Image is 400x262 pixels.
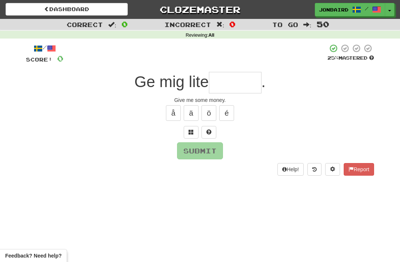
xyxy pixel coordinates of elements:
[134,73,209,90] span: Ge mig lite
[121,20,128,29] span: 0
[216,21,224,28] span: :
[26,56,53,63] span: Score:
[164,21,211,28] span: Incorrect
[229,20,236,29] span: 0
[201,105,216,121] button: ö
[327,55,339,61] span: 25 %
[26,44,63,53] div: /
[6,3,128,16] a: Dashboard
[108,21,116,28] span: :
[272,21,298,28] span: To go
[307,163,321,176] button: Round history (alt+y)
[219,105,234,121] button: é
[277,163,304,176] button: Help!
[177,142,223,159] button: Submit
[26,96,374,104] div: Give me some money.
[365,6,369,11] span: /
[344,163,374,176] button: Report
[139,3,261,16] a: Clozemaster
[57,54,63,63] span: 0
[166,105,181,121] button: å
[303,21,311,28] span: :
[184,105,199,121] button: ä
[317,20,329,29] span: 50
[319,6,349,13] span: JonBaird
[5,252,61,259] span: Open feedback widget
[67,21,103,28] span: Correct
[315,3,385,16] a: JonBaird /
[201,126,216,139] button: Single letter hint - you only get 1 per sentence and score half the points! alt+h
[327,55,374,62] div: Mastered
[184,126,199,139] button: Switch sentence to multiple choice alt+p
[261,73,266,90] span: .
[209,33,214,38] strong: All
